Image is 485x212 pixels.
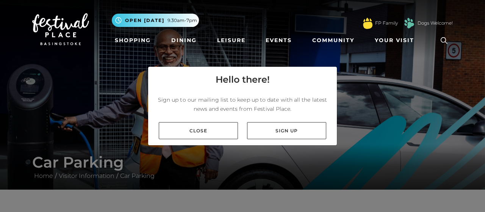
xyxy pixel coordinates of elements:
a: Your Visit [372,33,421,47]
a: FP Family [375,20,398,27]
h4: Hello there! [216,73,270,86]
a: Events [263,33,295,47]
span: 9.30am-7pm [167,17,197,24]
a: Dogs Welcome! [418,20,453,27]
a: Leisure [214,33,249,47]
a: Community [309,33,357,47]
button: Open [DATE] 9.30am-7pm [112,14,199,27]
span: Open [DATE] [125,17,164,24]
img: Festival Place Logo [32,13,89,45]
a: Dining [168,33,200,47]
a: Close [159,122,238,139]
p: Sign up to our mailing list to keep up to date with all the latest news and events from Festival ... [154,95,331,113]
a: Shopping [112,33,154,47]
a: Sign up [247,122,326,139]
span: Your Visit [375,36,414,44]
